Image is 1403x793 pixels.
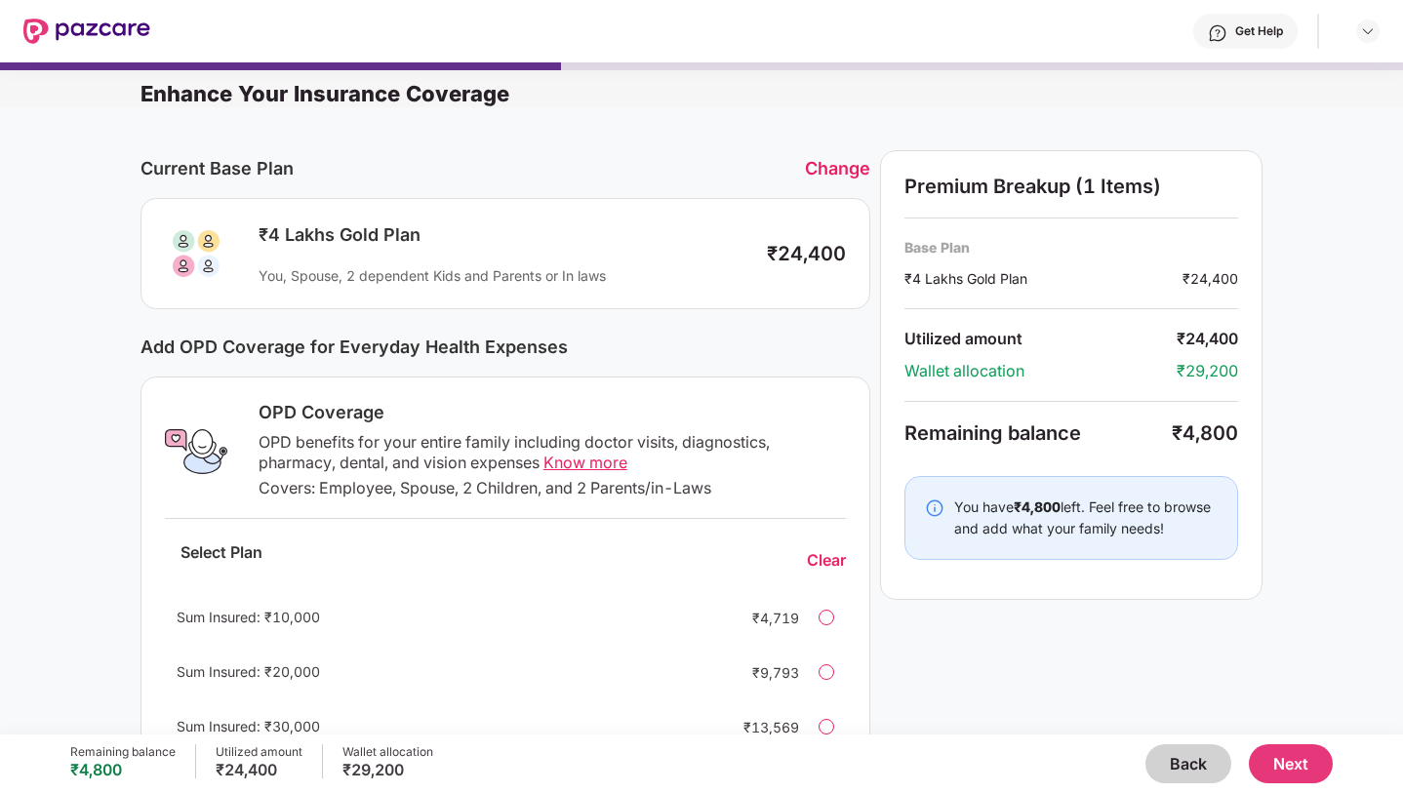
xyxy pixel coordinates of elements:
span: Sum Insured: ₹20,000 [177,663,320,680]
div: Premium Breakup (1 Items) [904,175,1238,198]
div: Enhance Your Insurance Coverage [140,80,1403,107]
div: OPD benefits for your entire family including doctor visits, diagnostics, pharmacy, dental, and v... [259,432,846,473]
span: Sum Insured: ₹30,000 [177,718,320,734]
div: Utilized amount [216,744,302,760]
div: Wallet allocation [342,744,433,760]
div: ₹4 Lakhs Gold Plan [904,268,1183,289]
div: ₹4,800 [1172,421,1238,445]
img: svg+xml;base64,PHN2ZyBpZD0iSW5mby0yMHgyMCIgeG1sbnM9Imh0dHA6Ly93d3cudzMub3JnLzIwMDAvc3ZnIiB3aWR0aD... [925,498,944,518]
div: Base Plan [904,238,1238,257]
div: You have left. Feel free to browse and add what your family needs! [954,496,1218,539]
div: Get Help [1235,23,1283,39]
div: Change [805,158,870,178]
div: ₹4,719 [721,608,799,628]
b: ₹4,800 [1014,498,1061,515]
div: ₹4,800 [70,760,176,779]
div: Add OPD Coverage for Everyday Health Expenses [140,337,870,357]
img: svg+xml;base64,PHN2ZyBpZD0iRHJvcGRvd24tMzJ4MzIiIHhtbG5zPSJodHRwOi8vd3d3LnczLm9yZy8yMDAwL3N2ZyIgd2... [1360,23,1376,39]
div: ₹29,200 [1177,361,1238,381]
div: Select Plan [165,542,278,578]
div: ₹13,569 [721,717,799,737]
img: OPD Coverage [165,420,227,483]
div: ₹24,400 [1177,329,1238,349]
img: svg+xml;base64,PHN2ZyB3aWR0aD0iODAiIGhlaWdodD0iODAiIHZpZXdCb3g9IjAgMCA4MCA4MCIgZmlsbD0ibm9uZSIgeG... [165,222,227,285]
div: OPD Coverage [259,401,846,424]
div: Current Base Plan [140,158,805,178]
div: Remaining balance [904,421,1172,445]
div: ₹9,793 [721,662,799,683]
div: You, Spouse, 2 dependent Kids and Parents or In laws [259,266,747,285]
div: Utilized amount [904,329,1177,349]
button: Back [1145,744,1231,783]
div: Wallet allocation [904,361,1177,381]
div: ₹24,400 [1183,268,1238,289]
div: ₹24,400 [216,760,302,779]
div: Covers: Employee, Spouse, 2 Children, and 2 Parents/in-Laws [259,478,846,498]
button: Next [1249,744,1333,783]
div: Remaining balance [70,744,176,760]
div: ₹29,200 [342,760,433,779]
div: Clear [807,550,846,571]
img: New Pazcare Logo [23,19,150,44]
div: ₹4 Lakhs Gold Plan [259,223,747,247]
div: ₹24,400 [767,242,846,265]
img: svg+xml;base64,PHN2ZyBpZD0iSGVscC0zMngzMiIgeG1sbnM9Imh0dHA6Ly93d3cudzMub3JnLzIwMDAvc3ZnIiB3aWR0aD... [1208,23,1227,43]
span: Know more [543,453,627,472]
span: Sum Insured: ₹10,000 [177,609,320,625]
